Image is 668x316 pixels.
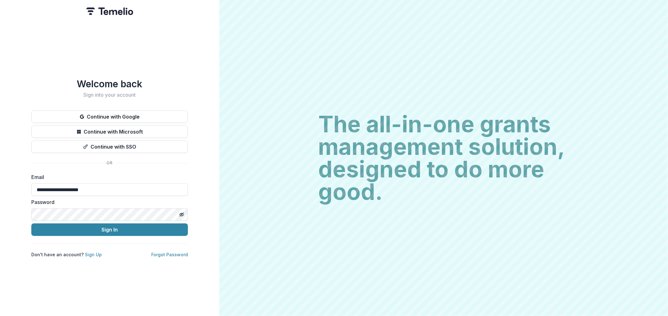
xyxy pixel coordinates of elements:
[151,252,188,257] a: Forgot Password
[31,173,184,181] label: Email
[86,8,133,15] img: Temelio
[31,125,188,138] button: Continue with Microsoft
[31,198,184,206] label: Password
[31,110,188,123] button: Continue with Google
[31,92,188,98] h2: Sign into your account
[31,140,188,153] button: Continue with SSO
[31,251,102,258] p: Don't have an account?
[85,252,102,257] a: Sign Up
[31,223,188,236] button: Sign In
[31,78,188,89] h1: Welcome back
[177,210,187,220] button: Toggle password visibility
